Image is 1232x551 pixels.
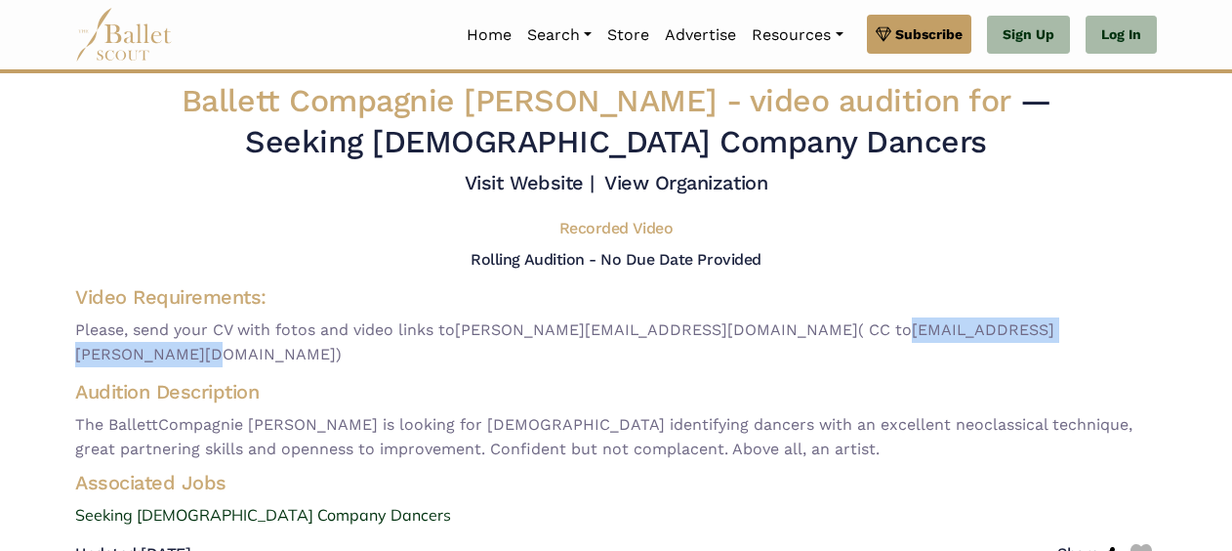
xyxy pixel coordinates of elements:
[987,16,1070,55] a: Sign Up
[657,15,744,56] a: Advertise
[519,15,599,56] a: Search
[459,15,519,56] a: Home
[75,379,1157,404] h4: Audition Description
[895,23,963,45] span: Subscribe
[559,219,673,239] h5: Recorded Video
[75,412,1157,462] span: The BallettCompagnie [PERSON_NAME] is looking for [DEMOGRAPHIC_DATA] identifying dancers with an ...
[465,171,595,194] a: Visit Website |
[75,318,1157,367] span: Please, send your CV with fotos and video links to [PERSON_NAME][EMAIL_ADDRESS][DOMAIN_NAME] ( CC...
[245,82,1050,160] span: — Seeking [DEMOGRAPHIC_DATA] Company Dancers
[60,470,1172,495] h4: Associated Jobs
[60,503,1172,529] a: Seeking [DEMOGRAPHIC_DATA] Company Dancers
[750,82,1010,119] span: video audition for
[604,171,767,194] a: View Organization
[75,285,267,309] span: Video Requirements:
[599,15,657,56] a: Store
[744,15,850,56] a: Resources
[867,15,971,54] a: Subscribe
[182,82,1020,119] span: Ballett Compagnie [PERSON_NAME] -
[1086,16,1157,55] a: Log In
[471,250,760,269] h5: Rolling Audition - No Due Date Provided
[876,23,891,45] img: gem.svg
